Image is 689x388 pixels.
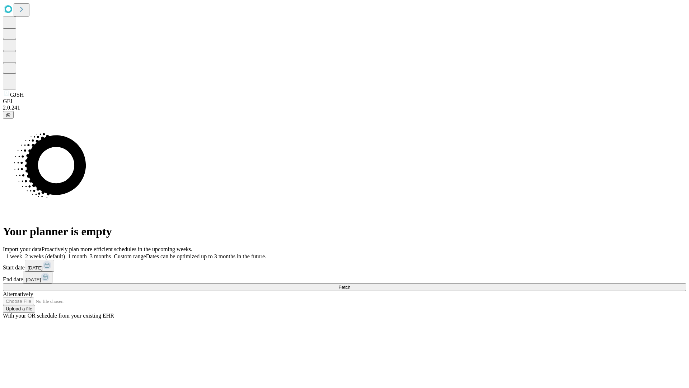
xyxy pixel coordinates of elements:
span: 2 weeks (default) [25,253,65,259]
span: [DATE] [26,277,41,282]
span: [DATE] [28,265,43,271]
span: @ [6,112,11,117]
span: GJSH [10,92,24,98]
span: Alternatively [3,291,33,297]
span: 3 months [90,253,111,259]
span: 1 month [68,253,87,259]
div: GEI [3,98,686,105]
button: Fetch [3,283,686,291]
span: Proactively plan more efficient schedules in the upcoming weeks. [42,246,192,252]
span: Dates can be optimized up to 3 months in the future. [146,253,266,259]
div: 2.0.241 [3,105,686,111]
button: [DATE] [25,260,54,272]
div: End date [3,272,686,283]
div: Start date [3,260,686,272]
span: Import your data [3,246,42,252]
button: Upload a file [3,305,35,313]
span: 1 week [6,253,22,259]
span: Custom range [114,253,146,259]
button: [DATE] [23,272,52,283]
button: @ [3,111,14,119]
h1: Your planner is empty [3,225,686,238]
span: With your OR schedule from your existing EHR [3,313,114,319]
span: Fetch [338,285,350,290]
